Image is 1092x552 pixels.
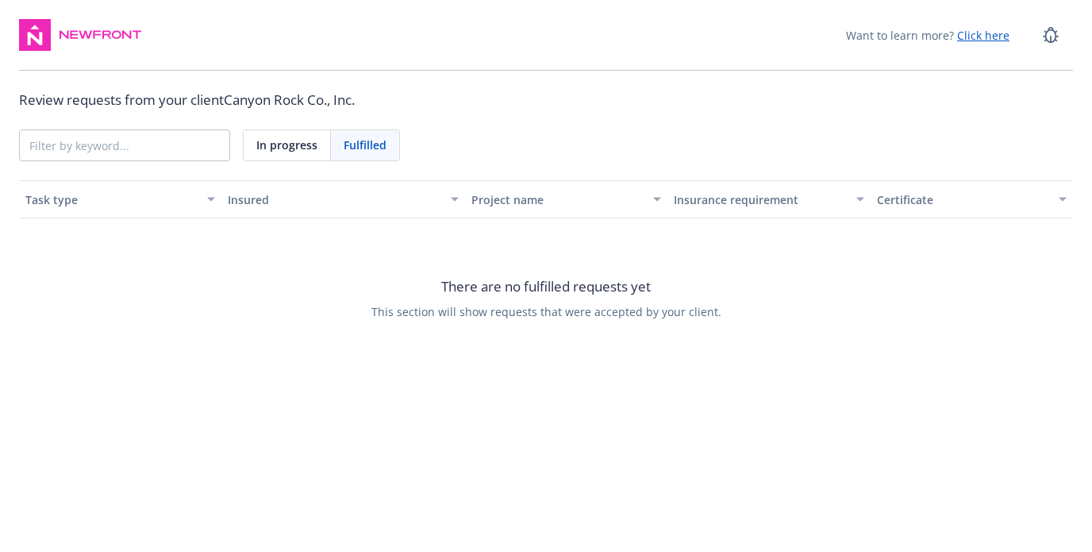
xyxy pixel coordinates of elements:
[20,130,229,160] input: Filter by keyword...
[19,90,1073,110] div: Review requests from your client Canyon Rock Co., Inc.
[221,180,464,218] button: Insured
[25,191,198,208] div: Task type
[344,137,386,153] span: Fulfilled
[957,28,1009,43] a: Click here
[19,180,221,218] button: Task type
[57,27,144,43] img: Newfront Logo
[667,180,870,218] button: Insurance requirement
[228,191,440,208] div: Insured
[471,191,644,208] div: Project name
[19,19,51,51] img: navigator-logo.svg
[465,180,667,218] button: Project name
[846,27,1009,44] span: Want to learn more?
[877,191,1049,208] div: Certificate
[871,180,1073,218] button: Certificate
[674,191,846,208] div: Insurance requirement
[256,137,317,153] span: In progress
[1035,19,1067,51] a: Report a Bug
[441,276,651,297] span: There are no fulfilled requests yet
[371,303,721,320] span: This section will show requests that were accepted by your client.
